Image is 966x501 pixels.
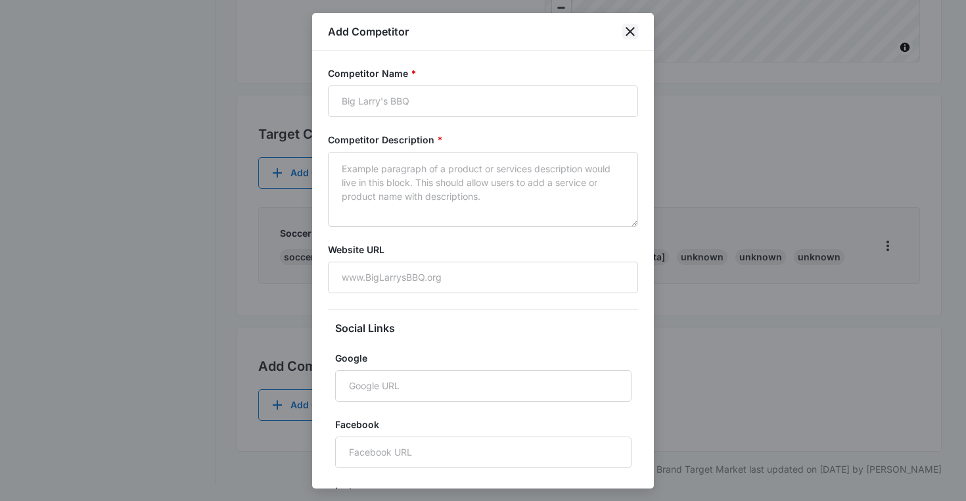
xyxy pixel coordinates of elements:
[335,437,632,468] input: Facebook URL
[335,370,632,402] input: Google URL
[328,66,638,80] label: Competitor Name
[622,24,638,39] button: close
[335,320,632,336] h3: Social Links
[328,133,638,147] label: Competitor Description
[335,351,632,365] label: Google
[335,418,632,431] label: Facebook
[328,24,409,39] h1: Add Competitor
[328,262,638,293] input: www.BigLarrysBBQ.org
[328,243,638,256] label: Website URL
[335,484,632,498] label: Instagram
[328,85,638,117] input: Big Larry's BBQ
